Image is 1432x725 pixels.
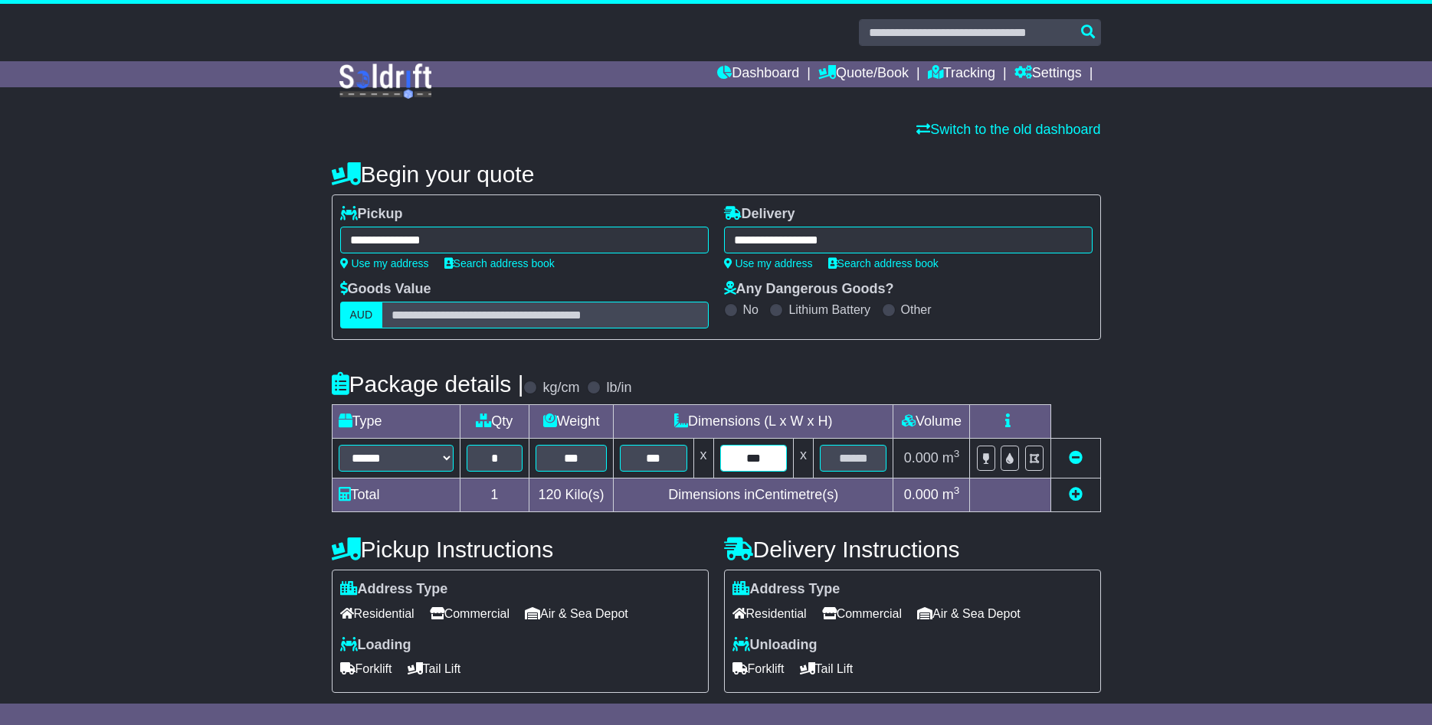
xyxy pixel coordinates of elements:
span: 120 [539,487,562,502]
td: Volume [893,405,970,439]
td: x [793,439,813,478]
label: Address Type [732,581,841,598]
td: x [693,439,713,478]
h4: Begin your quote [332,162,1101,187]
td: Kilo(s) [529,478,614,512]
label: AUD [340,302,383,328]
sup: 3 [954,448,960,459]
a: Dashboard [717,61,799,87]
a: Settings [1014,61,1082,87]
label: No [743,302,759,317]
label: Unloading [732,637,818,654]
label: Goods Value [340,281,431,298]
h4: Package details | [332,371,524,397]
label: Pickup [340,206,403,223]
td: Dimensions in Centimetre(s) [614,478,893,512]
label: Other [901,302,932,317]
a: Remove this item [1069,450,1083,465]
a: Use my address [340,257,429,269]
a: Tracking [928,61,995,87]
a: Switch to the old dashboard [916,122,1100,137]
label: kg/cm [542,380,579,397]
a: Add new item [1069,487,1083,502]
td: Dimensions (L x W x H) [614,405,893,439]
label: lb/in [606,380,631,397]
label: Lithium Battery [788,302,870,317]
td: Total [332,478,460,512]
sup: 3 [954,485,960,496]
td: Type [332,405,460,439]
span: 0.000 [904,487,939,502]
span: Forklift [340,657,392,681]
td: Weight [529,405,614,439]
a: Quote/Book [818,61,909,87]
td: 1 [460,478,529,512]
span: Tail Lift [408,657,461,681]
td: Qty [460,405,529,439]
a: Search address book [828,257,939,269]
span: Residential [340,602,415,625]
span: m [942,450,960,465]
span: Air & Sea Depot [917,602,1021,625]
a: Use my address [724,257,813,269]
a: Search address book [444,257,555,269]
span: Commercial [822,602,902,625]
label: Address Type [340,581,448,598]
h4: Delivery Instructions [724,537,1101,562]
span: Commercial [430,602,510,625]
label: Delivery [724,206,795,223]
span: Forklift [732,657,785,681]
span: m [942,487,960,502]
span: Air & Sea Depot [525,602,628,625]
label: Loading [340,637,411,654]
span: 0.000 [904,450,939,465]
span: Residential [732,602,807,625]
span: Tail Lift [800,657,854,681]
label: Any Dangerous Goods? [724,281,894,298]
h4: Pickup Instructions [332,537,709,562]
